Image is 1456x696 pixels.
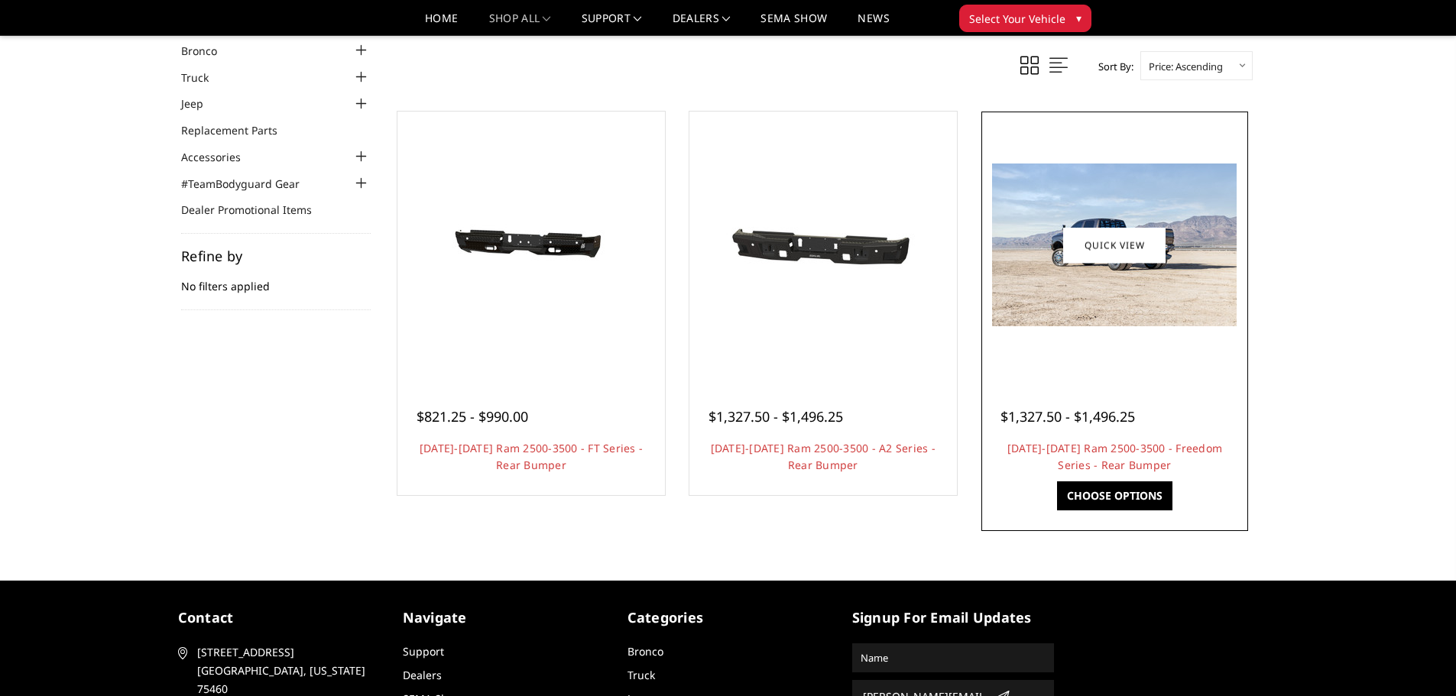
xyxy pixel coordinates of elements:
[582,13,642,35] a: Support
[1000,407,1135,426] span: $1,327.50 - $1,496.25
[854,646,1052,670] input: Name
[1007,441,1222,472] a: [DATE]-[DATE] Ram 2500-3500 - Freedom Series - Rear Bumper
[420,441,643,472] a: [DATE]-[DATE] Ram 2500-3500 - FT Series - Rear Bumper
[403,607,605,628] h5: Navigate
[178,607,380,628] h5: contact
[627,607,829,628] h5: Categories
[1090,55,1133,78] label: Sort By:
[693,115,953,375] a: 2019-2025 Ram 2500-3500 - A2 Series - Rear Bumper 2019-2025 Ram 2500-3500 - A2 Series - Rear Bumper
[701,190,945,300] img: 2019-2025 Ram 2500-3500 - A2 Series - Rear Bumper
[992,163,1237,326] img: 2019-2025 Ram 2500-3500 - Freedom Series - Rear Bumper
[627,668,655,682] a: Truck
[969,11,1065,27] span: Select Your Vehicle
[1076,10,1081,26] span: ▾
[760,13,827,35] a: SEMA Show
[181,149,260,165] a: Accessories
[181,95,222,112] a: Jeep
[489,13,551,35] a: shop all
[417,407,528,426] span: $821.25 - $990.00
[985,115,1245,375] a: 2019-2025 Ram 2500-3500 - Freedom Series - Rear Bumper 2019-2025 Ram 2500-3500 - Freedom Series -...
[181,176,319,192] a: #TeamBodyguard Gear
[425,13,458,35] a: Home
[181,43,236,59] a: Bronco
[181,202,331,218] a: Dealer Promotional Items
[181,249,371,310] div: No filters applied
[403,644,444,659] a: Support
[858,13,889,35] a: News
[959,5,1091,32] button: Select Your Vehicle
[673,13,731,35] a: Dealers
[401,115,661,375] a: 2019-2025 Ram 2500-3500 - FT Series - Rear Bumper 2019-2025 Ram 2500-3500 - FT Series - Rear Bumper
[181,249,371,263] h5: Refine by
[181,70,228,86] a: Truck
[1057,481,1172,510] a: Choose Options
[1063,227,1166,263] a: Quick view
[627,644,663,659] a: Bronco
[711,441,936,472] a: [DATE]-[DATE] Ram 2500-3500 - A2 Series - Rear Bumper
[852,607,1054,628] h5: signup for email updates
[181,122,297,138] a: Replacement Parts
[403,668,442,682] a: Dealers
[709,407,843,426] span: $1,327.50 - $1,496.25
